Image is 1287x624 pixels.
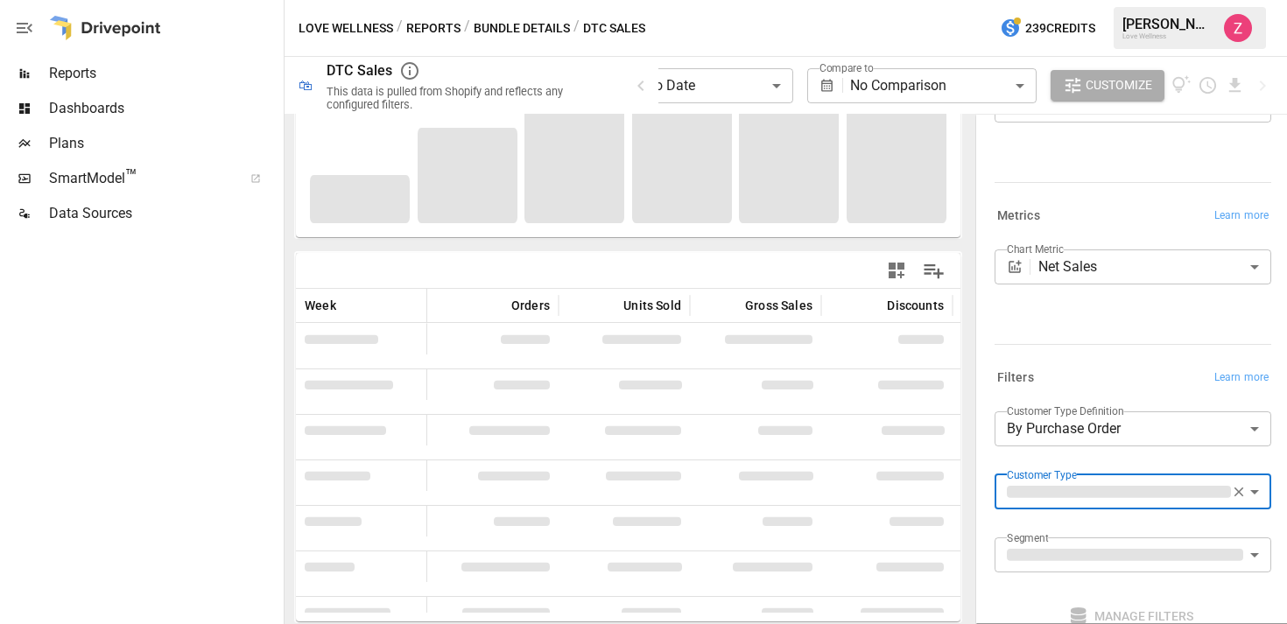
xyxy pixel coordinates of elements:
[125,165,137,187] span: ™
[1086,74,1152,96] span: Customize
[1007,403,1124,418] label: Customer Type Definition
[914,251,953,291] button: Manage Columns
[719,293,743,318] button: Sort
[464,18,470,39] div: /
[49,203,280,224] span: Data Sources
[49,63,280,84] span: Reports
[1122,16,1213,32] div: [PERSON_NAME]
[49,133,280,154] span: Plans
[1025,18,1095,39] span: 239 Credits
[49,98,280,119] span: Dashboards
[1007,530,1048,545] label: Segment
[338,293,362,318] button: Sort
[1171,70,1192,102] button: View documentation
[1007,467,1077,482] label: Customer Type
[1198,75,1218,95] button: Schedule report
[1224,14,1252,42] img: Zoe Keller
[1007,242,1064,256] label: Chart Metric
[997,368,1034,388] h6: Filters
[1214,369,1269,387] span: Learn more
[995,411,1271,446] div: By Purchase Order
[1225,75,1245,95] button: Download report
[861,293,885,318] button: Sort
[474,18,570,39] button: Bundle Details
[485,293,510,318] button: Sort
[887,297,944,314] span: Discounts
[327,85,609,111] div: This data is pulled from Shopify and reflects any configured filters.
[1213,4,1262,53] button: Zoe Keller
[1214,207,1269,225] span: Learn more
[1122,32,1213,40] div: Love Wellness
[406,18,461,39] button: Reports
[997,207,1040,226] h6: Metrics
[745,297,812,314] span: Gross Sales
[397,18,403,39] div: /
[573,18,580,39] div: /
[49,168,231,189] span: SmartModel
[327,62,392,79] div: DTC Sales
[623,297,681,314] span: Units Sold
[305,297,336,314] span: Week
[819,60,874,75] label: Compare to
[993,12,1102,45] button: 239Credits
[850,68,1036,103] div: No Comparison
[1038,249,1271,284] div: Net Sales
[597,293,622,318] button: Sort
[299,18,393,39] button: Love Wellness
[1051,70,1164,102] button: Customize
[511,297,550,314] span: Orders
[299,77,313,94] div: 🛍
